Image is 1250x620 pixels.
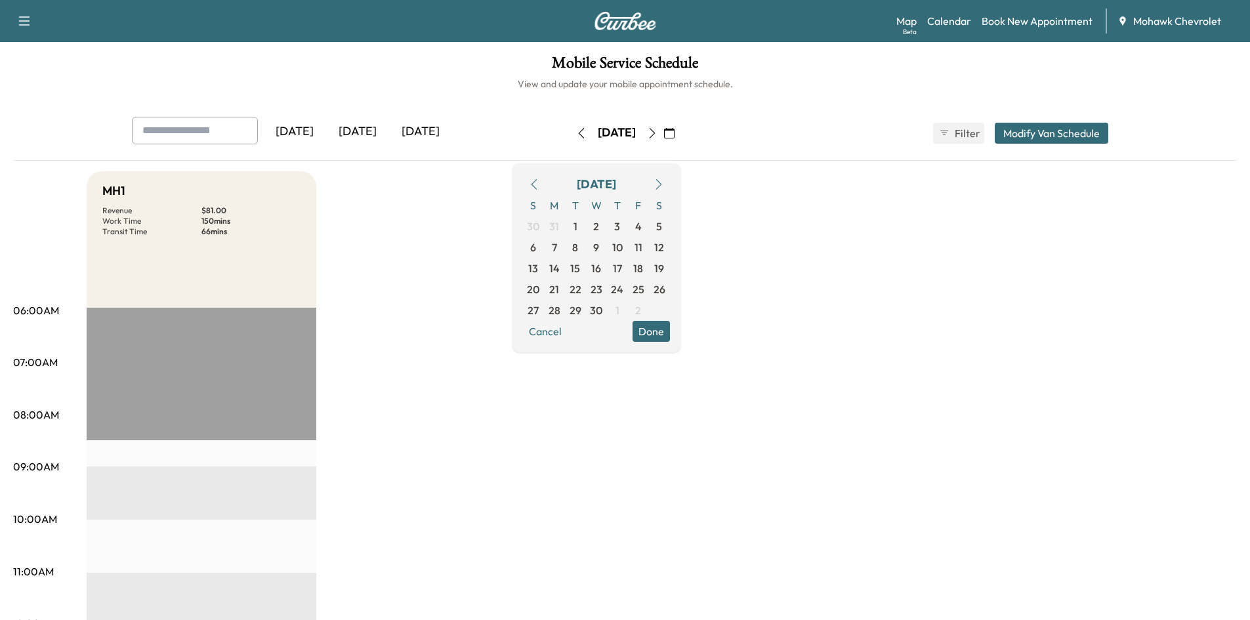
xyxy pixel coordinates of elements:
[614,218,620,234] span: 3
[201,216,301,226] p: 150 mins
[549,302,560,318] span: 28
[927,13,971,29] a: Calendar
[573,218,577,234] span: 1
[635,218,642,234] span: 4
[570,302,581,318] span: 29
[201,226,301,237] p: 66 mins
[591,260,601,276] span: 16
[549,281,559,297] span: 21
[549,218,559,234] span: 31
[607,195,628,216] span: T
[530,239,536,255] span: 6
[523,321,568,342] button: Cancel
[570,260,580,276] span: 15
[13,459,59,474] p: 09:00AM
[544,195,565,216] span: M
[654,260,664,276] span: 19
[654,281,665,297] span: 26
[528,302,539,318] span: 27
[611,281,623,297] span: 24
[13,564,54,579] p: 11:00AM
[635,302,641,318] span: 2
[523,195,544,216] span: S
[633,321,670,342] button: Done
[654,239,664,255] span: 12
[13,407,59,423] p: 08:00AM
[13,55,1237,77] h1: Mobile Service Schedule
[612,239,623,255] span: 10
[593,218,599,234] span: 2
[549,260,560,276] span: 14
[263,117,326,147] div: [DATE]
[656,218,662,234] span: 5
[570,281,581,297] span: 22
[590,302,602,318] span: 30
[903,27,917,37] div: Beta
[527,281,539,297] span: 20
[527,218,539,234] span: 30
[565,195,586,216] span: T
[633,281,644,297] span: 25
[594,12,657,30] img: Curbee Logo
[982,13,1093,29] a: Book New Appointment
[102,205,201,216] p: Revenue
[201,205,301,216] p: $ 81.00
[13,302,59,318] p: 06:00AM
[102,182,125,200] h5: MH1
[102,216,201,226] p: Work Time
[635,239,642,255] span: 11
[593,239,599,255] span: 9
[326,117,389,147] div: [DATE]
[552,239,557,255] span: 7
[1133,13,1221,29] span: Mohawk Chevrolet
[933,123,984,144] button: Filter
[896,13,917,29] a: MapBeta
[13,77,1237,91] h6: View and update your mobile appointment schedule.
[389,117,452,147] div: [DATE]
[633,260,643,276] span: 18
[613,260,622,276] span: 17
[586,195,607,216] span: W
[649,195,670,216] span: S
[995,123,1108,144] button: Modify Van Schedule
[102,226,201,237] p: Transit Time
[577,175,616,194] div: [DATE]
[955,125,978,141] span: Filter
[591,281,602,297] span: 23
[572,239,578,255] span: 8
[615,302,619,318] span: 1
[628,195,649,216] span: F
[13,354,58,370] p: 07:00AM
[528,260,538,276] span: 13
[598,125,636,141] div: [DATE]
[13,511,57,527] p: 10:00AM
